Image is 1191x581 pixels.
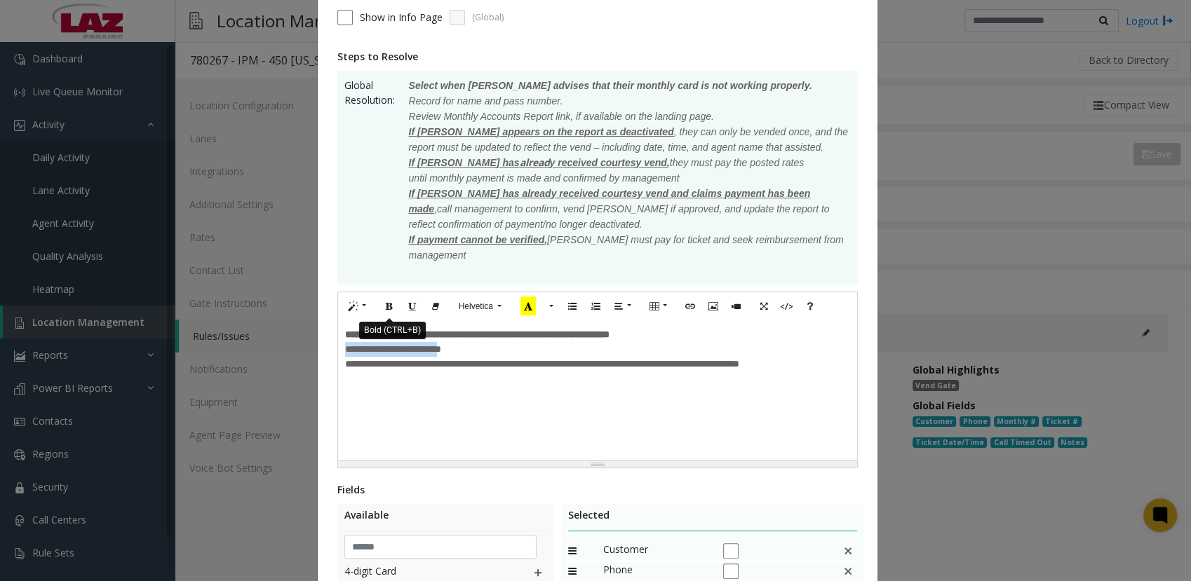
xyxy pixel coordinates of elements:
[519,156,666,169] span: alread
[338,461,857,467] div: Resize
[337,49,858,64] div: Steps to Resolve
[568,507,858,531] div: Selected
[401,296,424,317] button: Underline (CTRL+U)
[451,296,509,317] button: Font Family
[459,301,493,311] span: Helvetica
[678,296,702,317] button: Link (CTRL+K)
[409,126,674,137] span: If [PERSON_NAME] appears on the report as deactivated
[603,562,708,580] span: Phone
[667,157,670,168] span: ,
[409,126,848,153] span: , they can only be vended once, and the report must be updated to reflect the vend – including da...
[409,80,812,91] font: Select when [PERSON_NAME] advises that their monthly card is not working properly.
[342,296,374,317] button: Style
[775,296,799,317] button: Code View
[409,157,520,168] span: If [PERSON_NAME] has
[424,296,448,317] button: Remove Font Style (CTRL+\)
[513,296,544,317] button: Recent Color
[560,296,584,317] button: Unordered list (CTRL+SHIFT+NUM7)
[409,95,563,107] font: Record for name and pass number.
[409,234,844,261] span: [PERSON_NAME] must pay for ticket and seek reimbursement from management
[642,296,675,317] button: Table
[544,234,547,245] span: ,
[344,507,547,531] div: Available
[701,296,725,317] button: Picture
[549,157,666,168] span: y received courtesy vend
[842,542,854,560] img: false
[584,296,607,317] button: Ordered list (CTRL+SHIFT+NUM8)
[842,562,854,580] img: false
[359,321,426,339] div: Bold (CTRL+B)
[337,482,858,497] div: Fields
[607,296,639,317] button: Paragraph
[603,542,708,560] span: Customer
[798,296,822,317] button: Help
[409,111,714,122] font: Review Monthly Accounts Report link, if available on the landing page.
[752,296,776,317] button: Full Screen
[409,203,830,230] span: call management to confirm, vend [PERSON_NAME] if approved, and update the report to reflect conf...
[725,296,748,317] button: Video
[543,296,557,317] button: More Color
[409,234,545,245] span: If payment cannot be verified
[409,157,805,184] span: they must pay the posted rates until monthly payment is made and confirmed by management
[434,203,437,214] span: ,
[409,188,811,214] span: If [PERSON_NAME] has already received courtesy vend and claims payment has been made
[344,78,395,278] span: Global Resolution:
[377,296,401,317] button: Bold (CTRL+B)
